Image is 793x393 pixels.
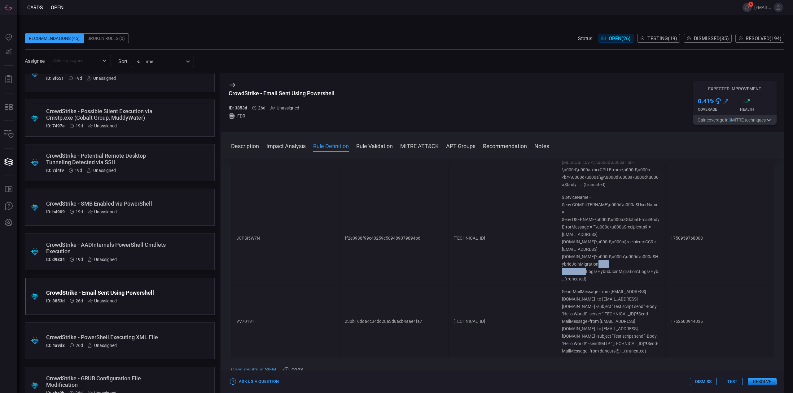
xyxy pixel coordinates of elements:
button: Open(26) [598,34,633,43]
button: Rule Validation [356,142,393,149]
span: Open ( 26 ) [609,36,631,41]
button: Testing(19) [637,34,680,43]
span: Jul 27, 2025 3:14 AM [76,298,83,303]
div: FDR [229,113,335,119]
h5: ID: 8f651 [46,76,64,81]
span: Dismissed ( 35 ) [694,36,729,41]
div: Health [740,107,777,112]
div: CrowdStrike - Possible Silent Execution via Cmstp.exe (Cobalt Group, MuddyWater) [46,108,170,121]
button: Reports [1,72,16,87]
span: Cards [27,5,43,11]
span: Aug 03, 2025 3:25 AM [75,168,82,173]
div: Unassigned [88,257,117,262]
div: Unassigned [88,209,117,214]
span: Jul 27, 2025 3:14 AM [258,105,265,110]
div: Recommendations (45) [25,33,84,43]
button: Test [722,378,743,385]
button: Recommendation [483,142,527,149]
h5: ID: b4909 [46,209,65,214]
h5: ID: d9834 [46,257,65,262]
td: ff2e0938f99c40259c589489079894b6 [340,191,448,285]
h5: ID: 7d4f9 [46,168,64,173]
td: Send-MailMessage -from [EMAIL_ADDRESS][DOMAIN_NAME] -to [EMAIL_ADDRESS][DOMAIN_NAME] -subject "Te... [557,285,665,357]
span: Testing ( 19 ) [647,36,677,41]
div: Unassigned [87,76,116,81]
button: Dashboard [1,30,16,45]
button: MITRE ATT&CK [400,142,439,149]
span: [EMAIL_ADDRESS][DOMAIN_NAME] [754,5,771,10]
button: Resolved(194) [735,34,784,43]
button: APT Groups [446,142,475,149]
button: Dismiss [690,378,717,385]
button: 6 [743,3,752,12]
td: 1752603944036 [665,285,774,357]
h5: ID: 7497e [46,123,65,128]
button: Preferences [1,216,16,230]
span: Aug 03, 2025 3:25 AM [76,123,83,128]
button: Copy [281,365,306,375]
button: Ask Us a Question [229,377,280,387]
span: open [51,5,64,11]
button: Inventory [1,127,16,142]
button: Gaincoverage in3MITRE techniques [693,115,777,125]
div: CrowdStrike - GRUB Configuration File Modification [46,375,170,388]
button: Dismissed(35) [684,34,732,43]
a: Open results in SIEM [231,366,276,374]
button: Rule Catalog [1,182,16,197]
td: [TECHNICAL_ID] [448,191,557,285]
td: 1750959768008 [665,191,774,285]
button: Rule Definition [313,142,349,149]
span: Resolved ( 194 ) [746,36,782,41]
h5: ID: 3853d [46,298,65,303]
div: Time [136,58,184,65]
span: 3 [729,117,731,122]
span: Aug 03, 2025 3:25 AM [75,76,82,81]
button: Cards [1,155,16,169]
td: [TECHNICAL_ID] [448,285,557,357]
div: CrowdStrike - Email Sent Using Powershell [229,90,335,96]
button: MITRE - Detection Posture [1,100,16,114]
div: CrowdStrike - SMB Enabled via PowerShell [46,200,170,207]
button: Ask Us A Question [1,199,16,214]
span: Aug 03, 2025 3:25 AM [76,257,83,262]
div: Unassigned [88,298,117,303]
td: JCPSI5W7N [231,191,340,285]
div: Unassigned [87,168,116,173]
label: sort [118,58,127,64]
td: 230b16dda4c34dd28a3d8acb4aae4fa7 [340,285,448,357]
div: Unassigned [88,343,117,348]
div: Coverage [698,107,735,112]
div: CrowdStrike - Email Sent Using Powershell [46,289,170,296]
span: Jul 27, 2025 3:14 AM [76,343,83,348]
div: Unassigned [270,105,299,110]
button: Detections [1,45,16,59]
span: Assignee [25,58,45,64]
div: CrowdStrike - AADInternals PowerShell Cmdlets Execution [46,241,170,254]
input: Select assignee [51,57,99,64]
button: Description [231,142,259,149]
button: Notes [534,142,549,149]
td: $DeviceName = $env:COMPUTERNAME\u000d\u000a$UserName = $env:USERNAME\u000d\u000a$Global:EmailBody... [557,191,665,285]
span: Aug 03, 2025 3:25 AM [76,209,83,214]
h3: 0.41 % [698,97,715,105]
button: Open [100,56,109,65]
h5: ID: 3853d [229,105,247,110]
span: 6 [748,2,753,7]
button: Resolve [748,378,777,385]
h5: ID: 4a9d8 [46,343,65,348]
span: Status: [578,36,594,41]
td: VV70191 [231,285,340,357]
div: CrowdStrike - PowerShell Executing XML File [46,334,170,340]
button: Impact Analysis [266,142,306,149]
div: Unassigned [88,123,117,128]
div: Broken Rules (0) [84,33,129,43]
h5: Expected Improvement [693,86,777,91]
div: CrowdStrike - Potential Remote Desktop Tunneling Detected via SSH [46,152,170,165]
